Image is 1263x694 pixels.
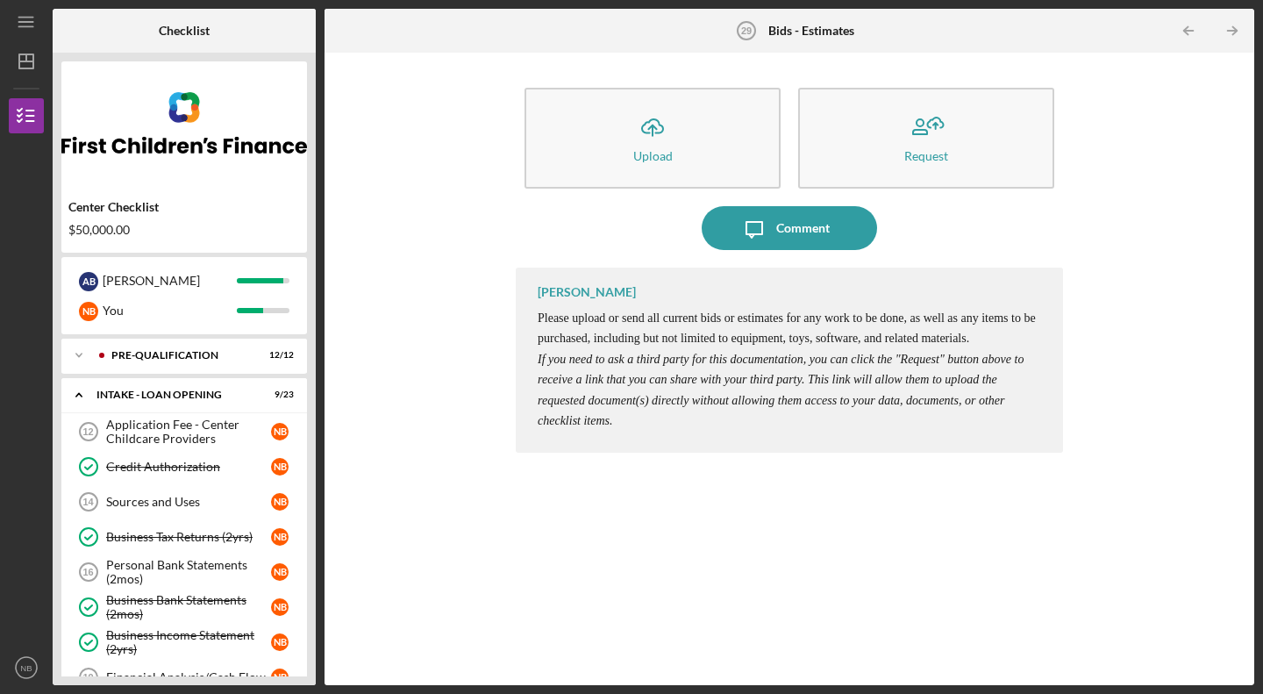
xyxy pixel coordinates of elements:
[798,88,1054,189] button: Request
[159,24,210,38] b: Checklist
[79,302,98,321] div: N B
[106,418,271,446] div: Application Fee - Center Childcare Providers
[262,350,294,361] div: 12 / 12
[70,554,298,590] a: 16Personal Bank Statements (2mos)NB
[741,25,752,36] tspan: 29
[768,24,854,38] b: Bids - Estimates
[702,206,877,250] button: Comment
[103,266,237,296] div: [PERSON_NAME]
[111,350,250,361] div: Pre-Qualification
[524,88,781,189] button: Upload
[70,590,298,625] a: Business Bank Statements (2mos)NB
[70,414,298,449] a: 12Application Fee - Center Childcare ProvidersNB
[68,223,300,237] div: $50,000.00
[82,567,93,577] tspan: 16
[106,460,271,474] div: Credit Authorization
[82,426,93,437] tspan: 12
[70,625,298,660] a: Business Income Statement (2yrs)NB
[271,563,289,581] div: N B
[271,493,289,511] div: N B
[103,296,237,326] div: You
[271,528,289,546] div: N B
[79,272,98,291] div: A B
[106,530,271,544] div: Business Tax Returns (2yrs)
[262,390,294,400] div: 9 / 23
[271,598,289,616] div: N B
[20,663,32,673] text: NB
[61,70,307,175] img: Product logo
[106,558,271,586] div: Personal Bank Statements (2mos)
[70,484,298,519] a: 14Sources and UsesNB
[538,353,1024,427] em: If you need to ask a third party for this documentation, you can click the "Request" button above...
[70,449,298,484] a: Credit AuthorizationNB
[271,633,289,651] div: N B
[538,311,1036,345] span: Please upload or send all current bids or estimates for any work to be done, as well as any items...
[70,519,298,554] a: Business Tax Returns (2yrs)NB
[271,669,289,686] div: N B
[9,650,44,685] button: NB
[633,149,673,162] div: Upload
[271,458,289,476] div: N B
[776,206,830,250] div: Comment
[82,497,94,507] tspan: 14
[106,628,271,656] div: Business Income Statement (2yrs)
[538,285,636,299] div: [PERSON_NAME]
[82,672,93,683] tspan: 19
[68,200,300,214] div: Center Checklist
[904,149,948,162] div: Request
[538,353,1024,427] span: ​
[271,423,289,440] div: N B
[106,593,271,621] div: Business Bank Statements (2mos)
[106,670,271,684] div: Financial Analysis/Cash Flow
[106,495,271,509] div: Sources and Uses
[96,390,250,400] div: INTAKE - LOAN OPENING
